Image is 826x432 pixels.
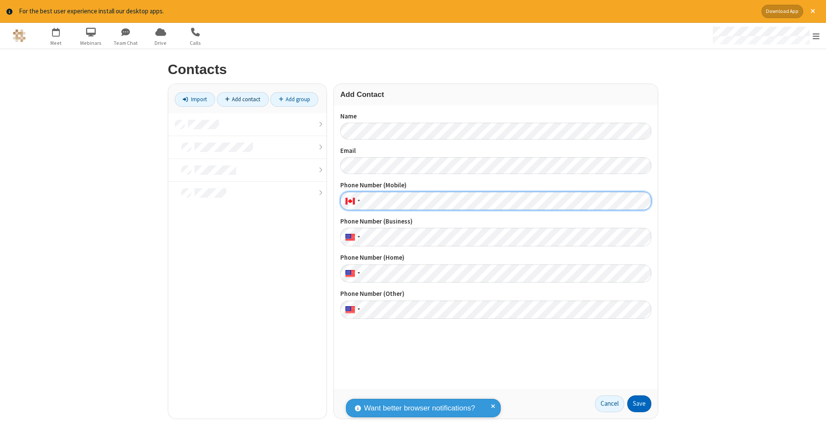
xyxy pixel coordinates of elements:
[110,39,142,47] span: Team Chat
[75,39,107,47] span: Webinars
[340,253,651,263] label: Phone Number (Home)
[19,6,755,16] div: For the best user experience install our desktop apps.
[364,403,475,414] span: Want better browser notifications?
[705,23,826,49] div: Open menu
[340,264,363,283] div: United States: + 1
[340,146,651,156] label: Email
[175,92,215,107] a: Import
[340,301,363,319] div: United States: + 1
[340,90,651,99] h3: Add Contact
[627,395,651,413] button: Save
[168,62,658,77] h2: Contacts
[40,39,72,47] span: Meet
[3,23,35,49] button: Logo
[595,395,624,413] a: Cancel
[145,39,177,47] span: Drive
[13,29,26,42] img: QA Selenium DO NOT DELETE OR CHANGE
[179,39,212,47] span: Calls
[806,5,820,18] button: Close alert
[340,228,363,246] div: United States: + 1
[270,92,318,107] a: Add group
[340,217,651,227] label: Phone Number (Business)
[340,192,363,210] div: Canada: + 1
[217,92,269,107] a: Add contact
[340,180,651,190] label: Phone Number (Mobile)
[340,289,651,299] label: Phone Number (Other)
[761,5,803,18] button: Download App
[340,112,651,121] label: Name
